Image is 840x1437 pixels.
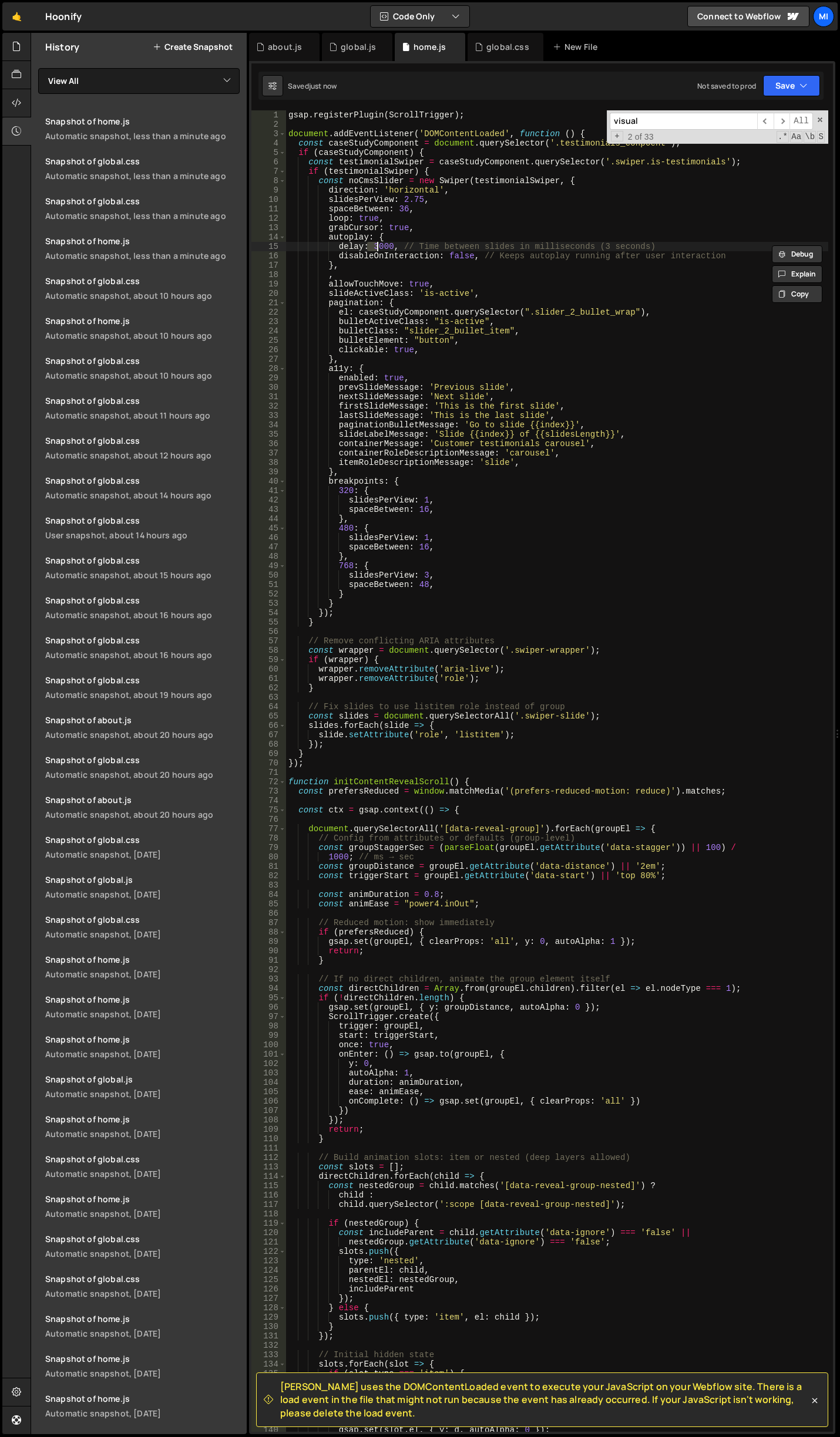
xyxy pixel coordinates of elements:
[251,909,286,918] div: 86
[251,561,286,571] div: 49
[251,148,286,157] div: 5
[251,214,286,223] div: 12
[45,330,240,341] div: Automatic snapshot, about 10 hours ago
[251,1003,286,1012] div: 96
[251,251,286,261] div: 16
[251,1425,286,1435] div: 140
[251,984,286,993] div: 94
[251,589,286,599] div: 52
[38,867,247,907] a: Snapshot of global.js Automatic snapshot, [DATE]
[45,1393,240,1404] div: Snapshot of home.js
[251,749,286,758] div: 69
[251,345,286,355] div: 26
[251,1397,286,1406] div: 137
[45,714,240,726] div: Snapshot of about.js
[251,1228,286,1237] div: 120
[45,195,240,207] div: Snapshot of global.css
[251,524,286,533] div: 45
[45,1153,240,1165] div: Snapshot of global.css
[38,308,247,348] a: Snapshot of home.js Automatic snapshot, about 10 hours ago
[45,569,240,581] div: Automatic snapshot, about 15 hours ago
[38,1266,247,1306] a: Snapshot of global.css Automatic snapshot, [DATE]
[251,448,286,458] div: 37
[251,185,286,195] div: 9
[38,1027,247,1067] a: Snapshot of home.js Automatic snapshot, [DATE]
[45,235,240,247] div: Snapshot of home.js
[251,1256,286,1266] div: 123
[251,608,286,618] div: 54
[251,768,286,777] div: 71
[251,927,286,937] div: 88
[251,495,286,505] div: 42
[38,1346,247,1386] a: Snapshot of home.js Automatic snapshot, [DATE]
[251,514,286,524] div: 44
[251,758,286,768] div: 70
[45,9,82,23] div: Hoonify
[251,1031,286,1040] div: 99
[38,747,247,787] a: Snapshot of global.css Automatic snapshot, about 20 hours ago
[268,41,302,53] div: about.js
[45,116,240,127] div: Snapshot of home.js
[251,383,286,392] div: 30
[38,1067,247,1107] a: Snapshot of global.js Automatic snapshot, [DATE]
[251,1313,286,1322] div: 129
[251,646,286,655] div: 58
[38,428,247,468] a: Snapshot of global.css Automatic snapshot, about 12 hours ago
[251,176,286,185] div: 8
[251,834,286,843] div: 78
[251,204,286,214] div: 11
[341,41,376,53] div: global.js
[251,1059,286,1068] div: 102
[38,508,247,548] a: Snapshot of global.css User snapshot, about 14 hours ago
[45,275,240,286] div: Snapshot of global.css
[38,827,247,867] a: Snapshot of global.css Automatic snapshot, [DATE]
[45,809,240,820] div: Automatic snapshot, about 20 hours ago
[251,862,286,871] div: 81
[251,1162,286,1172] div: 113
[251,467,286,477] div: 39
[251,627,286,636] div: 56
[804,131,816,143] span: Whole Word Search
[38,348,247,388] a: Snapshot of global.css Automatic snapshot, about 10 hours ago
[251,881,286,890] div: 83
[45,1193,240,1205] div: Snapshot of home.js
[45,170,240,181] div: Automatic snapshot, less than a minute ago
[45,210,240,221] div: Automatic snapshot, less than a minute ago
[45,1408,240,1419] div: Automatic snapshot, [DATE]
[45,649,240,660] div: Automatic snapshot, about 16 hours ago
[251,937,286,946] div: 89
[251,711,286,721] div: 65
[251,890,286,899] div: 84
[251,918,286,927] div: 87
[251,1106,286,1115] div: 107
[45,834,240,845] div: Snapshot of global.css
[251,1068,286,1078] div: 103
[45,1034,240,1045] div: Snapshot of home.js
[251,1416,286,1425] div: 139
[251,899,286,909] div: 85
[251,824,286,834] div: 77
[251,1021,286,1031] div: 98
[251,946,286,956] div: 90
[757,113,774,130] span: ​
[251,129,286,139] div: 3
[251,1153,286,1162] div: 112
[45,1114,240,1125] div: Snapshot of home.js
[251,730,286,740] div: 67
[38,987,247,1027] a: Snapshot of home.js Automatic snapshot, [DATE]
[251,1125,286,1134] div: 109
[251,1303,286,1313] div: 128
[251,326,286,336] div: 24
[251,871,286,881] div: 82
[45,874,240,885] div: Snapshot of global.js
[251,167,286,176] div: 7
[414,41,446,53] div: home.js
[45,515,240,526] div: Snapshot of global.css
[251,157,286,167] div: 6
[251,1266,286,1275] div: 124
[251,1209,286,1219] div: 118
[251,270,286,279] div: 18
[45,929,240,940] div: Automatic snapshot, [DATE]
[251,1341,286,1350] div: 132
[251,1181,286,1190] div: 115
